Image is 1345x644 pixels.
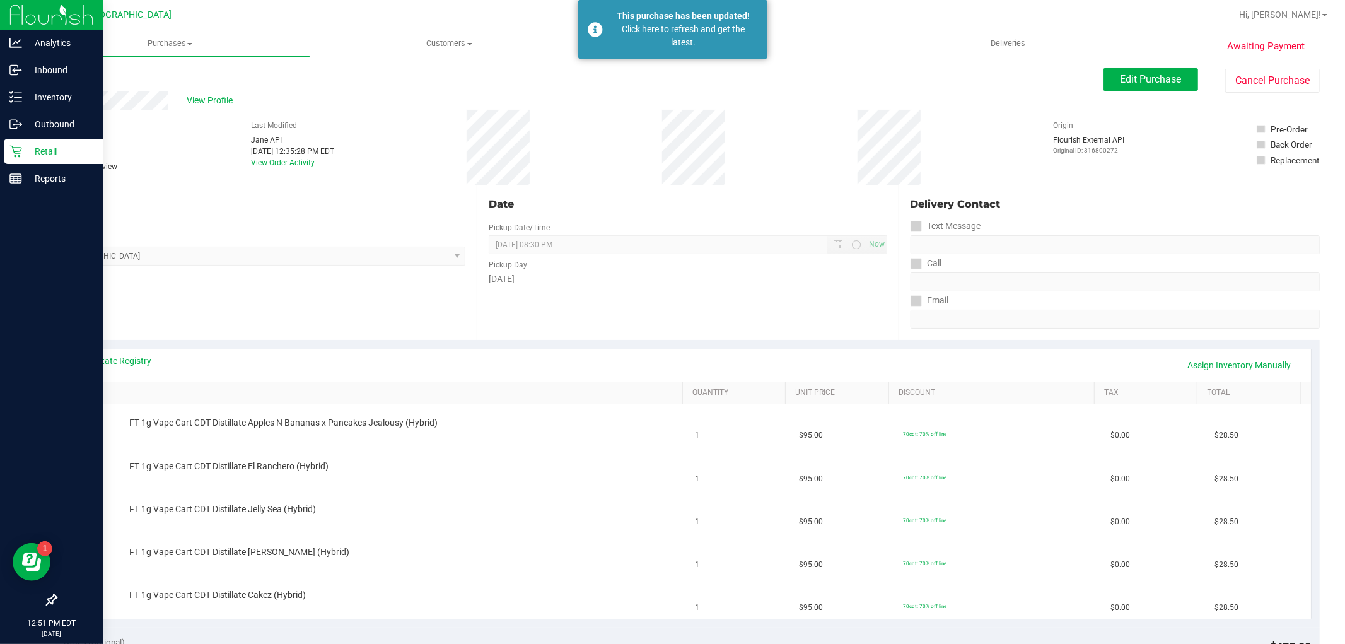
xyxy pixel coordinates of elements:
span: $28.50 [1214,602,1238,614]
a: Unit Price [796,388,884,398]
div: Back Order [1271,138,1313,151]
p: Retail [22,144,98,159]
p: Original ID: 316800272 [1053,146,1124,155]
inline-svg: Outbound [9,118,22,131]
div: Delivery Contact [911,197,1320,212]
span: $0.00 [1110,473,1130,485]
span: $95.00 [799,430,823,442]
span: $95.00 [799,473,823,485]
span: 70cdt: 70% off line [903,517,946,524]
inline-svg: Reports [9,172,22,185]
span: Customers [310,38,588,49]
p: Inbound [22,62,98,78]
a: Customers [310,30,589,57]
span: FT 1g Vape Cart CDT Distillate Apples N Bananas x Pancakes Jealousy (Hybrid) [129,417,438,429]
iframe: Resource center unread badge [37,541,52,556]
span: FT 1g Vape Cart CDT Distillate Jelly Sea (Hybrid) [129,503,316,515]
div: Location [55,197,465,212]
p: Reports [22,171,98,186]
span: $95.00 [799,602,823,614]
div: Flourish External API [1053,134,1124,155]
span: $28.50 [1214,516,1238,528]
span: FT 1g Vape Cart CDT Distillate El Ranchero (Hybrid) [129,460,329,472]
span: $28.50 [1214,473,1238,485]
span: $0.00 [1110,516,1130,528]
label: Pickup Date/Time [489,222,550,233]
inline-svg: Analytics [9,37,22,49]
a: Assign Inventory Manually [1180,354,1300,376]
a: Quantity [692,388,781,398]
button: Edit Purchase [1103,68,1198,91]
span: View Profile [187,94,237,107]
div: Replacement [1271,154,1320,167]
a: SKU [74,388,678,398]
div: Pre-Order [1271,123,1308,136]
div: This purchase has been updated! [610,9,758,23]
span: 1 [696,559,700,571]
p: 12:51 PM EDT [6,618,98,629]
div: Date [489,197,887,212]
span: Purchases [30,38,310,49]
div: [DATE] 12:35:28 PM EDT [251,146,334,157]
input: Format: (999) 999-9999 [911,235,1320,254]
a: Purchases [30,30,310,57]
span: $0.00 [1110,559,1130,571]
label: Text Message [911,217,981,235]
span: [GEOGRAPHIC_DATA] [86,9,172,20]
span: $0.00 [1110,430,1130,442]
label: Origin [1053,120,1073,131]
inline-svg: Retail [9,145,22,158]
span: 70cdt: 70% off line [903,474,946,481]
button: Cancel Purchase [1225,69,1320,93]
iframe: Resource center [13,543,50,581]
a: Discount [899,388,1090,398]
span: 70cdt: 70% off line [903,431,946,437]
label: Call [911,254,942,272]
span: $28.50 [1214,430,1238,442]
span: 70cdt: 70% off line [903,603,946,609]
div: Click here to refresh and get the latest. [610,23,758,49]
a: View State Registry [76,354,152,367]
span: Deliveries [974,38,1042,49]
span: 1 [696,602,700,614]
label: Last Modified [251,120,297,131]
span: $28.50 [1214,559,1238,571]
span: 1 [696,473,700,485]
label: Email [911,291,949,310]
span: 1 [696,516,700,528]
span: $95.00 [799,559,823,571]
a: View Order Activity [251,158,315,167]
p: Analytics [22,35,98,50]
span: $95.00 [799,516,823,528]
span: FT 1g Vape Cart CDT Distillate [PERSON_NAME] (Hybrid) [129,546,349,558]
p: Outbound [22,117,98,132]
inline-svg: Inventory [9,91,22,103]
span: Edit Purchase [1121,73,1182,85]
a: Total [1208,388,1296,398]
p: Inventory [22,90,98,105]
span: Awaiting Payment [1227,39,1305,54]
span: 70cdt: 70% off line [903,560,946,566]
label: Pickup Day [489,259,527,271]
input: Format: (999) 999-9999 [911,272,1320,291]
div: [DATE] [489,272,887,286]
inline-svg: Inbound [9,64,22,76]
span: 1 [696,430,700,442]
a: Tax [1104,388,1192,398]
span: $0.00 [1110,602,1130,614]
div: Jane API [251,134,334,146]
span: Hi, [PERSON_NAME]! [1239,9,1321,20]
a: Deliveries [868,30,1148,57]
p: [DATE] [6,629,98,638]
span: FT 1g Vape Cart CDT Distillate Cakez (Hybrid) [129,589,306,601]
